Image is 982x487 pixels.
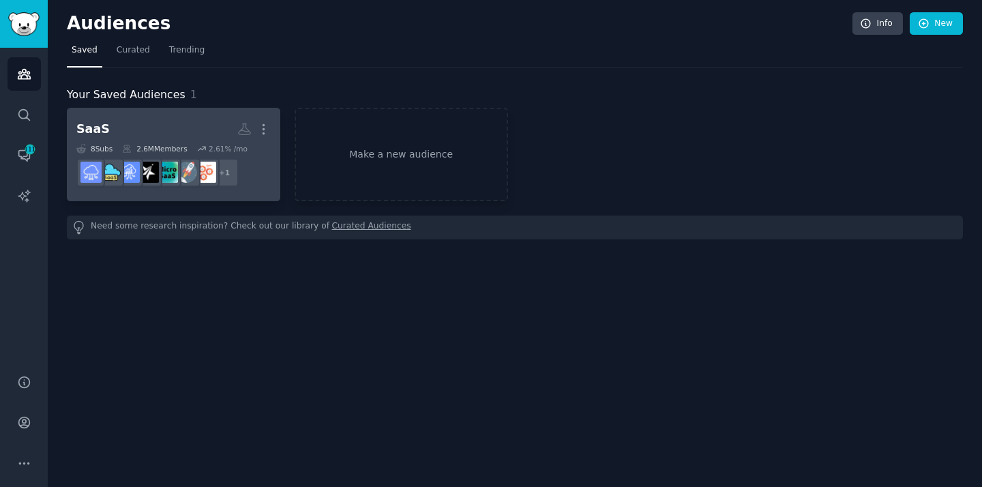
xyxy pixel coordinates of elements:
a: Info [852,12,903,35]
a: Saved [67,40,102,68]
a: Curated Audiences [332,220,411,235]
img: micro_saas [100,162,121,183]
img: GrowthHacking [195,162,216,183]
img: SaaSSales [119,162,140,183]
h2: Audiences [67,13,852,35]
img: SaaS [80,162,102,183]
div: 2.6M Members [122,144,187,153]
span: Trending [169,44,205,57]
a: Make a new audience [295,108,508,201]
span: Curated [117,44,150,57]
a: 111 [8,138,41,172]
div: SaaS [76,121,110,138]
img: SaaSMarketing [138,162,159,183]
div: 2.61 % /mo [209,144,248,153]
a: Trending [164,40,209,68]
span: 1 [190,88,197,101]
span: Saved [72,44,98,57]
img: GummySearch logo [8,12,40,36]
img: startups [176,162,197,183]
div: Need some research inspiration? Check out our library of [67,216,963,239]
span: 111 [24,145,36,154]
a: SaaS8Subs2.6MMembers2.61% /mo+1GrowthHackingstartupsmicrosaasSaaSMarketingSaaSSalesmicro_saasSaaS [67,108,280,201]
img: microsaas [157,162,178,183]
a: Curated [112,40,155,68]
div: 8 Sub s [76,144,113,153]
a: New [910,12,963,35]
div: + 1 [210,158,239,187]
span: Your Saved Audiences [67,87,185,104]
